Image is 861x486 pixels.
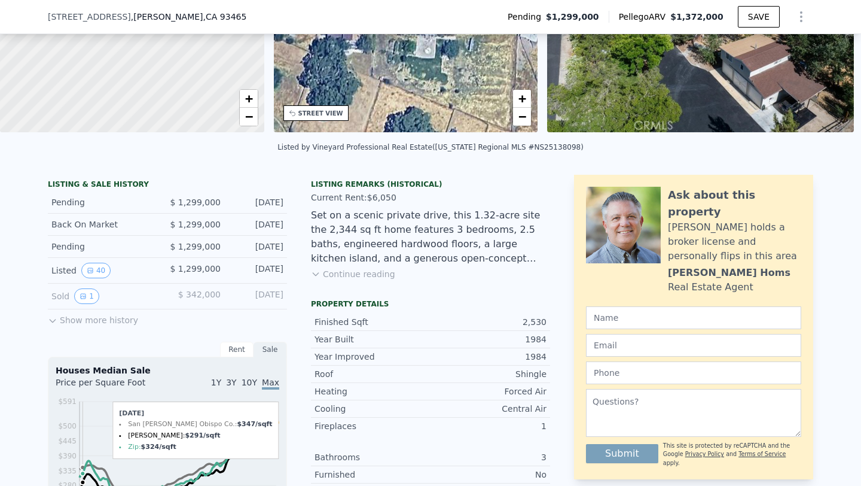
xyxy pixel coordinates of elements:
span: , CA 93465 [203,12,247,22]
span: $ 1,299,000 [170,242,221,251]
button: SAVE [738,6,780,28]
div: 1984 [430,333,546,345]
a: Zoom out [513,108,531,126]
div: LISTING & SALE HISTORY [48,180,287,192]
span: $6,050 [367,193,396,202]
div: 2,530 [430,316,546,328]
div: Listing Remarks (Historical) [311,180,550,189]
div: Listed [51,263,158,278]
div: Finished Sqft [315,316,430,328]
span: Max [262,378,279,390]
div: Shingle [430,368,546,380]
div: Listed by Vineyard Professional Real Estate ([US_STATE] Regional MLS #NS25138098) [277,143,584,151]
a: Zoom in [513,90,531,108]
span: Current Rent: [311,193,367,202]
div: No [430,469,546,481]
span: 10Y [242,378,257,387]
div: Property details [311,299,550,309]
div: Sold [51,288,158,304]
div: Real Estate Agent [668,280,753,294]
div: [DATE] [230,263,283,278]
div: [DATE] [230,196,283,208]
span: Pending [508,11,546,23]
div: Houses Median Sale [56,364,279,376]
div: This site is protected by reCAPTCHA and the Google and apply. [663,442,801,467]
div: 3 [430,451,546,463]
span: $ 1,299,000 [170,220,221,229]
div: Year Built [315,333,430,345]
button: Show Options [789,5,813,29]
span: $1,299,000 [546,11,599,23]
div: Ask about this property [668,187,801,220]
input: Phone [586,362,801,384]
span: Pellego ARV [619,11,671,23]
div: Price per Square Foot [56,376,167,396]
div: Forced Air [430,385,546,397]
span: $ 1,299,000 [170,198,221,207]
div: Set on a scenic private drive, this 1.32-acre site the 2,344 sq ft home features 3 bedrooms, 2.5 ... [311,208,550,266]
button: Submit [586,444,658,463]
div: Cooling [315,403,430,415]
div: Pending [51,241,158,253]
tspan: $500 [58,422,77,430]
div: STREET VIEW [298,109,343,118]
button: Continue reading [311,268,395,280]
div: [PERSON_NAME] Homs [668,266,790,280]
tspan: $445 [58,437,77,445]
div: Back On Market [51,218,158,230]
div: Furnished [315,469,430,481]
div: Fireplaces [315,420,430,432]
button: View historical data [74,288,99,304]
span: [STREET_ADDRESS] [48,11,131,23]
div: [DATE] [230,241,283,253]
div: [PERSON_NAME] holds a broker license and personally flips in this area [668,220,801,263]
span: $ 1,299,000 [170,264,221,274]
div: [DATE] [230,218,283,230]
span: + [518,91,526,106]
a: Terms of Service [738,451,786,457]
div: Pending [51,196,158,208]
tspan: $591 [58,397,77,406]
div: 1 [430,420,546,432]
div: Roof [315,368,430,380]
div: [DATE] [230,288,283,304]
a: Privacy Policy [685,451,724,457]
input: Name [586,306,801,329]
span: , [PERSON_NAME] [131,11,247,23]
span: − [518,109,526,124]
a: Zoom out [240,108,258,126]
input: Email [586,334,801,357]
button: View historical data [81,263,111,278]
span: − [245,109,252,124]
div: Sale [254,342,287,357]
div: Heating [315,385,430,397]
a: Zoom in [240,90,258,108]
button: Show more history [48,309,138,326]
div: Rent [220,342,254,357]
span: $ 342,000 [178,290,221,299]
tspan: $390 [58,452,77,460]
div: Year Improved [315,351,430,363]
span: $1,372,000 [670,12,723,22]
div: 1984 [430,351,546,363]
span: 1Y [211,378,221,387]
span: 3Y [226,378,236,387]
div: Bathrooms [315,451,430,463]
div: Central Air [430,403,546,415]
span: + [245,91,252,106]
tspan: $335 [58,467,77,475]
